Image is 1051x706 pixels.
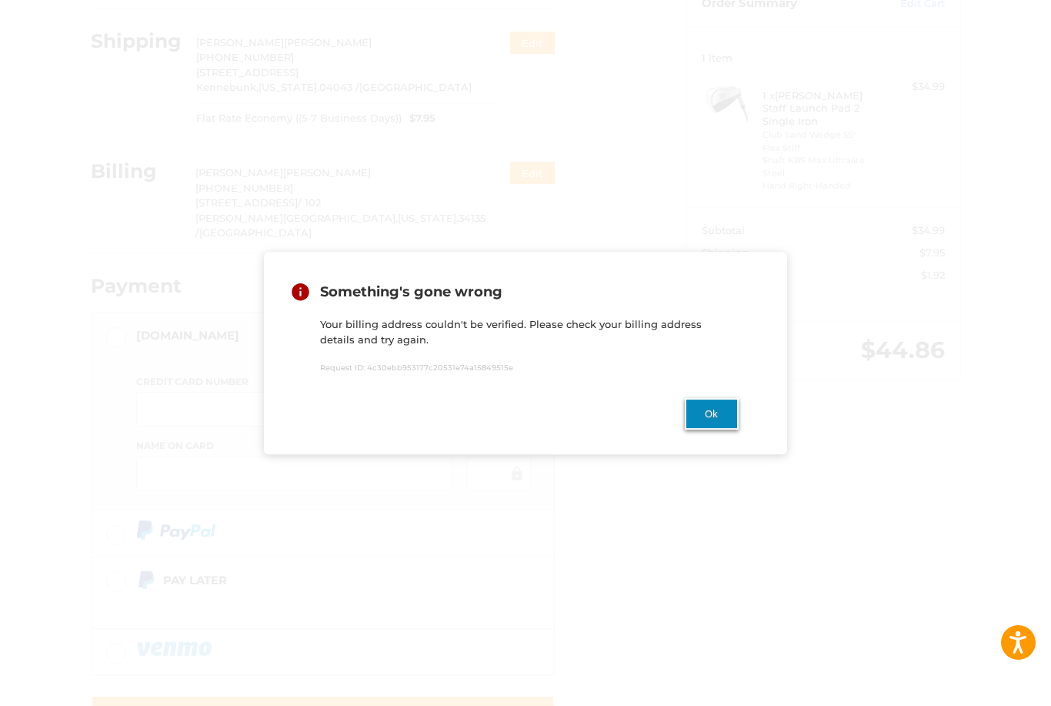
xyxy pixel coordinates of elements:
span: Request ID: [320,363,365,372]
button: Ok [685,398,739,430]
span: Something's gone wrong [320,283,502,300]
p: Your billing address couldn't be verified. Please check your billing address details and try again. [320,318,739,348]
span: 4c30ebb953177c20531e74a15849515e [367,363,513,372]
iframe: Google Customer Reviews [924,664,1051,706]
